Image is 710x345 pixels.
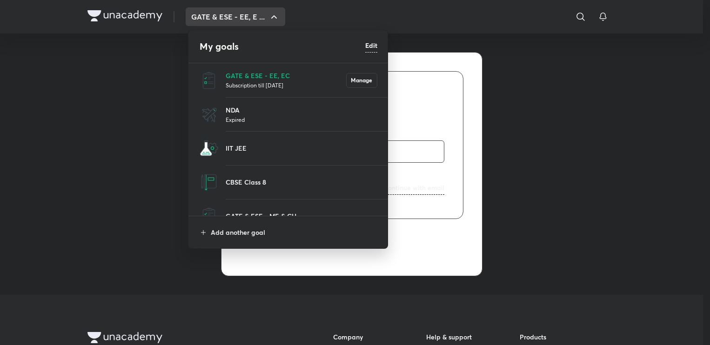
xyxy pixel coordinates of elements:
p: CBSE Class 8 [226,177,377,187]
p: NDA [226,105,377,115]
p: GATE & ESE - EE, EC [226,71,346,80]
h4: My goals [200,40,365,53]
img: CBSE Class 8 [200,173,218,192]
img: NDA [200,106,218,124]
p: Add another goal [211,227,377,237]
h6: Edit [365,40,377,50]
img: GATE & ESE - EE, EC [200,71,218,90]
img: GATE & ESE - ME & CH [200,207,218,226]
img: IIT JEE [200,139,218,158]
p: GATE & ESE - ME & CH [226,211,377,221]
p: Subscription till [DATE] [226,80,346,90]
p: IIT JEE [226,143,377,153]
p: Expired [226,115,377,124]
button: Manage [346,73,377,88]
